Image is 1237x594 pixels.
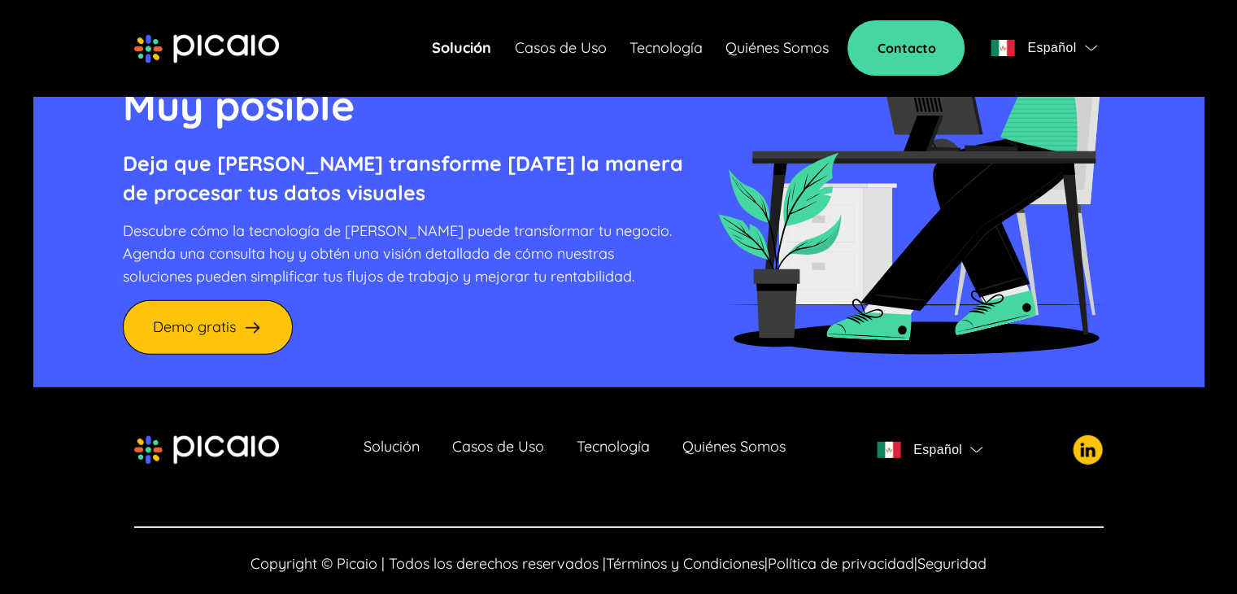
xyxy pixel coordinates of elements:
[1027,37,1076,59] span: Español
[134,435,279,465] img: picaio-logo
[364,439,420,461] a: Solución
[870,434,989,466] button: flagEspañolflag
[577,439,650,461] a: Tecnología
[984,32,1103,64] button: flagEspañolflag
[1073,435,1103,465] img: picaio-socal-logo
[514,37,606,59] a: Casos de Uso
[452,439,544,461] a: Casos de Uso
[725,37,828,59] a: Quiénes Somos
[768,554,914,573] a: Política de privacidad
[606,554,764,573] a: Términos y Condiciones
[123,220,683,288] p: Descubre cómo la tecnología de [PERSON_NAME] puede transformar tu negocio. Agenda una consulta ho...
[914,554,917,573] span: |
[877,442,901,458] img: flag
[629,37,702,59] a: Tecnología
[682,439,786,461] a: Quiénes Somos
[847,20,965,76] a: Contacto
[123,149,683,207] p: Deja que [PERSON_NAME] transforme [DATE] la manera de procesar tus datos visuales
[123,300,293,355] a: Demo gratis
[242,317,263,338] img: arrow-right
[134,34,279,63] img: picaio-logo
[764,554,768,573] span: |
[970,447,982,453] img: flag
[432,37,491,59] a: Solución
[917,554,987,573] a: Seguridad
[913,439,962,461] span: Español
[991,40,1015,56] img: flag
[123,80,355,131] span: Muy posible
[250,554,606,573] span: Copyright © Picaio | Todos los derechos reservados |
[1085,45,1097,51] img: flag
